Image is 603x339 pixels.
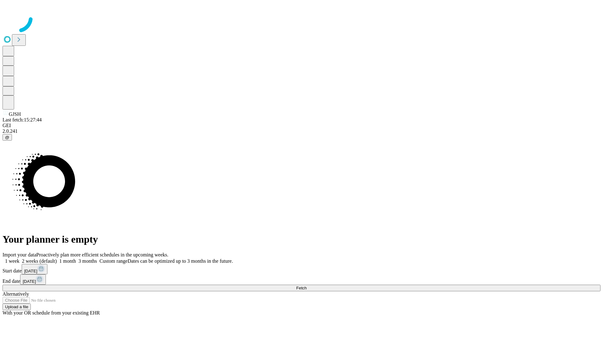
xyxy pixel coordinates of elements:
[3,128,600,134] div: 2.0.241
[3,123,600,128] div: GEI
[3,304,31,310] button: Upload a file
[24,269,37,273] span: [DATE]
[3,134,12,141] button: @
[3,285,600,291] button: Fetch
[3,234,600,245] h1: Your planner is empty
[128,258,233,264] span: Dates can be optimized up to 3 months in the future.
[79,258,97,264] span: 3 months
[100,258,128,264] span: Custom range
[5,135,9,140] span: @
[22,264,47,274] button: [DATE]
[22,258,57,264] span: 2 weeks (default)
[20,274,46,285] button: [DATE]
[3,117,42,122] span: Last fetch: 15:27:44
[36,252,168,257] span: Proactively plan more efficient schedules in the upcoming weeks.
[3,310,100,315] span: With your OR schedule from your existing EHR
[3,274,600,285] div: End date
[3,252,36,257] span: Import your data
[3,291,29,297] span: Alternatively
[5,258,19,264] span: 1 week
[296,286,307,290] span: Fetch
[3,264,600,274] div: Start date
[9,111,21,117] span: GJSH
[23,279,36,284] span: [DATE]
[59,258,76,264] span: 1 month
